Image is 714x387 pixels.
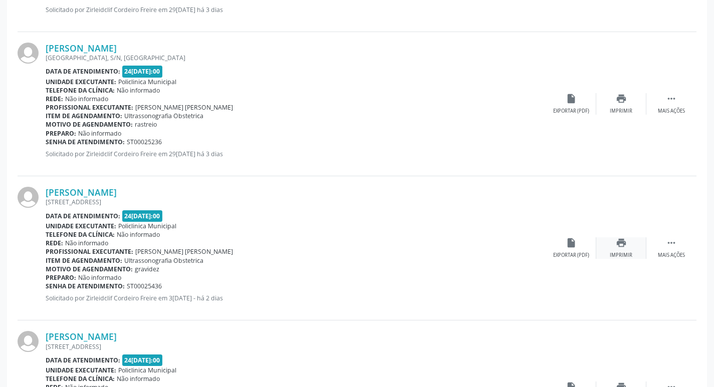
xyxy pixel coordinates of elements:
a: [PERSON_NAME] [46,187,117,198]
p: Solicitado por Zirleidclif Cordeiro Freire em 3[DATE] - há 2 dias [46,294,546,302]
div: Mais ações [658,252,685,259]
span: [PERSON_NAME] [PERSON_NAME] [135,247,233,256]
b: Unidade executante: [46,78,116,86]
div: Mais ações [658,108,685,115]
span: ST00025236 [127,138,162,146]
span: Policlinica Municipal [118,222,176,230]
span: Não informado [117,230,160,239]
b: Preparo: [46,273,76,282]
div: [STREET_ADDRESS] [46,198,546,206]
span: [PERSON_NAME] [PERSON_NAME] [135,103,233,112]
span: Não informado [117,374,160,383]
span: Não informado [78,273,121,282]
div: [GEOGRAPHIC_DATA], S/N, [GEOGRAPHIC_DATA] [46,54,546,62]
span: ST00025436 [127,282,162,290]
b: Senha de atendimento: [46,138,125,146]
i:  [666,237,677,248]
i: insert_drive_file [566,93,577,104]
span: Ultrassonografia Obstetrica [124,256,203,265]
span: Ultrassonografia Obstetrica [124,112,203,120]
span: 24[DATE]:00 [122,354,163,366]
b: Preparo: [46,129,76,138]
span: gravidez [135,265,159,273]
span: Não informado [65,95,108,103]
i: print [616,237,627,248]
b: Unidade executante: [46,222,116,230]
b: Senha de atendimento: [46,282,125,290]
div: Imprimir [610,108,632,115]
div: Imprimir [610,252,632,259]
b: Unidade executante: [46,366,116,374]
b: Data de atendimento: [46,356,120,364]
div: [STREET_ADDRESS] [46,342,546,351]
b: Rede: [46,95,63,103]
span: Não informado [65,239,108,247]
img: img [18,43,39,64]
span: Policlinica Municipal [118,366,176,374]
i: insert_drive_file [566,237,577,248]
b: Telefone da clínica: [46,230,115,239]
b: Motivo de agendamento: [46,120,133,129]
b: Data de atendimento: [46,212,120,220]
b: Motivo de agendamento: [46,265,133,273]
img: img [18,187,39,208]
span: Não informado [78,129,121,138]
p: Solicitado por Zirleidclif Cordeiro Freire em 29[DATE] há 3 dias [46,6,546,14]
b: Profissional executante: [46,103,133,112]
div: Exportar (PDF) [553,252,589,259]
b: Profissional executante: [46,247,133,256]
b: Telefone da clínica: [46,374,115,383]
a: [PERSON_NAME] [46,331,117,342]
div: Exportar (PDF) [553,108,589,115]
i:  [666,93,677,104]
b: Data de atendimento: [46,67,120,76]
span: Não informado [117,86,160,95]
span: rastreio [135,120,157,129]
span: 24[DATE]:00 [122,210,163,222]
i: print [616,93,627,104]
span: Policlinica Municipal [118,78,176,86]
b: Item de agendamento: [46,112,122,120]
span: 24[DATE]:00 [122,66,163,77]
b: Telefone da clínica: [46,86,115,95]
a: [PERSON_NAME] [46,43,117,54]
p: Solicitado por Zirleidclif Cordeiro Freire em 29[DATE] há 3 dias [46,150,546,158]
b: Item de agendamento: [46,256,122,265]
img: img [18,331,39,352]
b: Rede: [46,239,63,247]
